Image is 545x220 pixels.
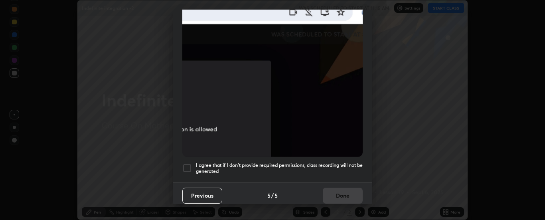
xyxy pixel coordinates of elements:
button: Previous [182,188,222,204]
h4: / [271,191,274,200]
h4: 5 [274,191,278,200]
h5: I agree that if I don't provide required permissions, class recording will not be generated [196,162,363,174]
h4: 5 [267,191,271,200]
